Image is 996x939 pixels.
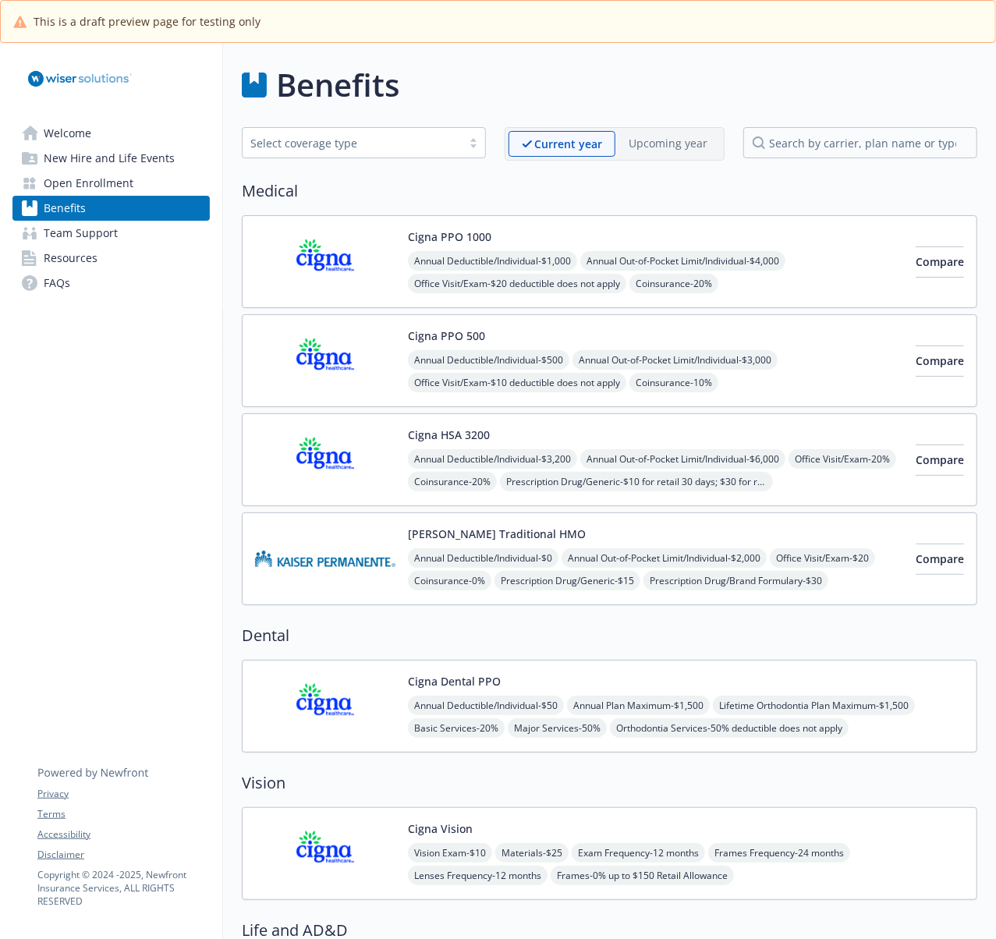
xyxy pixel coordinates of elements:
span: Annual Out-of-Pocket Limit/Individual - $6,000 [580,449,785,469]
span: Resources [44,246,97,271]
span: Compare [916,254,964,269]
span: Upcoming year [615,131,721,157]
span: Office Visit/Exam - 20% [789,449,896,469]
span: Welcome [44,121,91,146]
a: FAQs [12,271,210,296]
button: [PERSON_NAME] Traditional HMO [408,526,586,542]
span: Materials - $25 [495,843,569,863]
span: Annual Out-of-Pocket Limit/Individual - $3,000 [572,350,778,370]
span: Annual Deductible/Individual - $500 [408,350,569,370]
span: Annual Deductible/Individual - $50 [408,696,564,715]
a: Disclaimer [37,848,209,862]
span: Lifetime Orthodontia Plan Maximum - $1,500 [713,696,915,715]
span: Coinsurance - 20% [629,274,718,293]
button: Cigna Dental PPO [408,673,501,689]
img: CIGNA carrier logo [255,427,395,493]
img: CIGNA carrier logo [255,229,395,295]
span: Prescription Drug/Generic - $10 for retail 30 days; $30 for retail 90 days [500,472,773,491]
button: Cigna PPO 1000 [408,229,491,245]
img: Kaiser Permanente Insurance Company carrier logo [255,526,395,592]
img: CIGNA carrier logo [255,328,395,394]
a: Accessibility [37,827,209,842]
button: Compare [916,345,964,377]
span: Annual Out-of-Pocket Limit/Individual - $4,000 [580,251,785,271]
span: Vision Exam - $10 [408,843,492,863]
a: Benefits [12,196,210,221]
p: Upcoming year [629,135,707,151]
span: Frames - 0% up to $150 Retail Allowance [551,866,734,885]
button: Cigna Vision [408,820,473,837]
span: Annual Plan Maximum - $1,500 [567,696,710,715]
img: CIGNA carrier logo [255,673,395,739]
span: Prescription Drug/Generic - $15 [494,571,640,590]
p: Copyright © 2024 - 2025 , Newfront Insurance Services, ALL RIGHTS RESERVED [37,868,209,908]
span: Coinsurance - 0% [408,571,491,590]
a: Open Enrollment [12,171,210,196]
h2: Medical [242,179,977,203]
a: Terms [37,807,209,821]
a: Privacy [37,787,209,801]
span: Coinsurance - 20% [408,472,497,491]
span: Coinsurance - 10% [629,373,718,392]
h2: Dental [242,624,977,647]
button: Compare [916,246,964,278]
img: CIGNA carrier logo [255,820,395,887]
span: Orthodontia Services - 50% deductible does not apply [610,718,849,738]
a: Team Support [12,221,210,246]
span: Annual Deductible/Individual - $0 [408,548,558,568]
a: Welcome [12,121,210,146]
span: Open Enrollment [44,171,133,196]
span: Lenses Frequency - 12 months [408,866,548,885]
a: Resources [12,246,210,271]
button: Cigna HSA 3200 [408,427,490,443]
div: Select coverage type [250,135,454,151]
span: Annual Deductible/Individual - $1,000 [408,251,577,271]
span: Annual Out-of-Pocket Limit/Individual - $2,000 [562,548,767,568]
span: Team Support [44,221,118,246]
span: Office Visit/Exam - $20 [770,548,875,568]
span: FAQs [44,271,70,296]
span: Frames Frequency - 24 months [708,843,850,863]
a: New Hire and Life Events [12,146,210,171]
span: Compare [916,551,964,566]
span: Compare [916,353,964,368]
span: Major Services - 50% [508,718,607,738]
button: Cigna PPO 500 [408,328,485,344]
p: Current year [534,136,602,152]
span: Exam Frequency - 12 months [572,843,705,863]
span: Annual Deductible/Individual - $3,200 [408,449,577,469]
button: Compare [916,445,964,476]
button: Compare [916,544,964,575]
span: New Hire and Life Events [44,146,175,171]
span: Prescription Drug/Brand Formulary - $30 [643,571,828,590]
span: Office Visit/Exam - $20 deductible does not apply [408,274,626,293]
span: This is a draft preview page for testing only [34,13,261,30]
span: Compare [916,452,964,467]
h2: Vision [242,771,977,795]
span: Office Visit/Exam - $10 deductible does not apply [408,373,626,392]
input: search by carrier, plan name or type [743,127,977,158]
h1: Benefits [276,62,399,108]
span: Basic Services - 20% [408,718,505,738]
span: Benefits [44,196,86,221]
